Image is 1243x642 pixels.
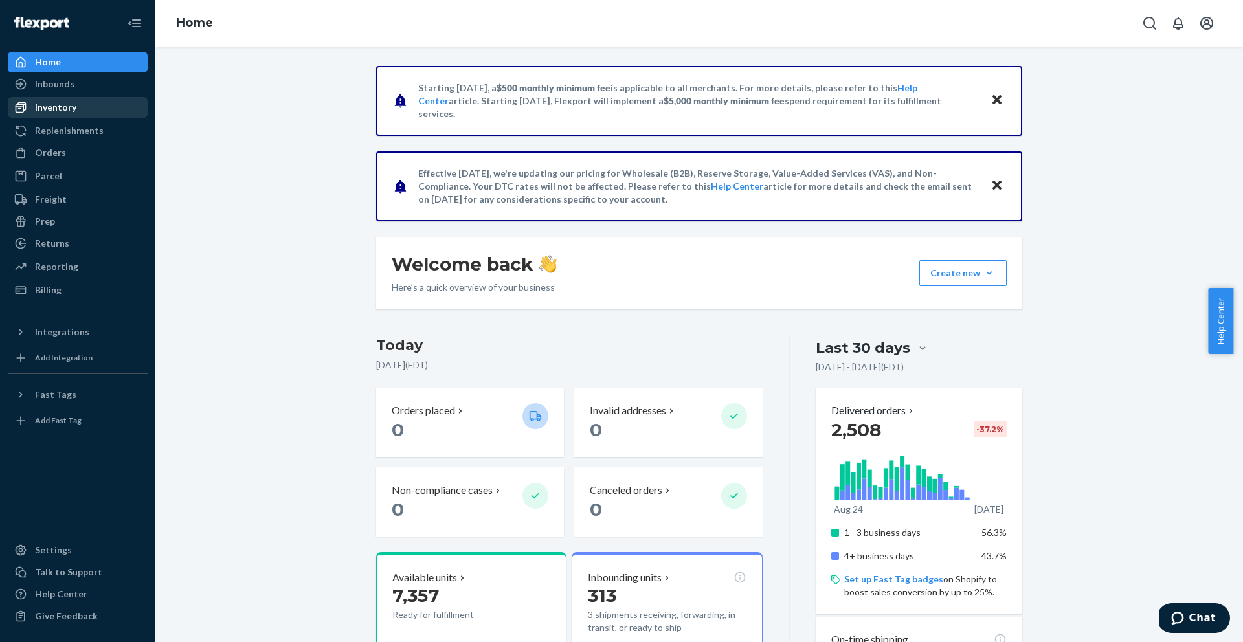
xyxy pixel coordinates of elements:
ol: breadcrumbs [166,5,223,42]
a: Inventory [8,97,148,118]
p: 3 shipments receiving, forwarding, in transit, or ready to ship [588,608,746,634]
a: Help Center [711,181,763,192]
h3: Today [376,335,763,356]
div: Settings [35,544,72,557]
p: Here’s a quick overview of your business [392,281,557,294]
button: Close [989,91,1005,110]
div: Inventory [35,101,76,114]
iframe: Opens a widget where you can chat to one of our agents [1159,603,1230,636]
button: Help Center [1208,288,1233,354]
div: Freight [35,193,67,206]
a: Prep [8,211,148,232]
p: Canceled orders [590,483,662,498]
p: 1 - 3 business days [844,526,972,539]
button: Talk to Support [8,562,148,582]
span: 313 [588,584,616,606]
p: Non-compliance cases [392,483,493,498]
div: Replenishments [35,124,104,137]
button: Integrations [8,322,148,342]
p: on Shopify to boost sales conversion by up to 25%. [844,573,1007,599]
a: Inbounds [8,74,148,94]
a: Orders [8,142,148,163]
p: [DATE] [974,503,1003,516]
div: Prep [35,215,55,228]
a: Add Integration [8,348,148,368]
div: Orders [35,146,66,159]
button: Open notifications [1165,10,1191,36]
div: Add Fast Tag [35,415,82,426]
a: Home [176,16,213,30]
button: Non-compliance cases 0 [376,467,564,537]
button: Create new [919,260,1007,286]
button: Give Feedback [8,606,148,626]
a: Home [8,52,148,72]
div: Integrations [35,326,89,338]
p: Starting [DATE], a is applicable to all merchants. For more details, please refer to this article... [418,82,978,120]
div: Inbounds [35,78,74,91]
span: 2,508 [831,419,881,441]
p: [DATE] - [DATE] ( EDT ) [816,360,904,373]
button: Invalid addresses 0 [574,388,762,457]
div: Billing [35,283,62,296]
div: Help Center [35,588,87,601]
p: Inbounding units [588,570,662,585]
span: 0 [392,498,404,520]
a: Billing [8,280,148,300]
div: Talk to Support [35,566,102,579]
button: Canceled orders 0 [574,467,762,537]
button: Orders placed 0 [376,388,564,457]
span: $500 monthly minimum fee [497,82,610,93]
div: Reporting [35,260,78,273]
div: -37.2 % [974,421,1007,437]
p: Invalid addresses [590,403,666,418]
button: Fast Tags [8,384,148,405]
a: Add Fast Tag [8,410,148,431]
a: Reporting [8,256,148,277]
img: hand-wave emoji [539,255,557,273]
p: Available units [392,570,457,585]
a: Parcel [8,166,148,186]
div: Returns [35,237,69,250]
p: 4+ business days [844,549,972,562]
span: 0 [590,498,602,520]
div: Give Feedback [35,610,98,623]
a: Freight [8,189,148,210]
img: Flexport logo [14,17,69,30]
p: Ready for fulfillment [392,608,512,621]
button: Close [989,177,1005,195]
button: Close Navigation [122,10,148,36]
p: [DATE] ( EDT ) [376,359,763,371]
button: Open account menu [1194,10,1220,36]
span: 7,357 [392,584,439,606]
span: 56.3% [981,527,1007,538]
button: Open Search Box [1137,10,1163,36]
a: Returns [8,233,148,254]
a: Settings [8,540,148,560]
span: $5,000 monthly minimum fee [664,95,785,106]
span: 0 [590,419,602,441]
div: Add Integration [35,352,93,363]
h1: Welcome back [392,252,557,276]
p: Aug 24 [834,503,863,516]
a: Set up Fast Tag badges [844,573,943,584]
a: Help Center [8,584,148,604]
div: Last 30 days [816,338,910,358]
span: 43.7% [981,550,1007,561]
a: Replenishments [8,120,148,141]
p: Orders placed [392,403,455,418]
div: Fast Tags [35,388,76,401]
p: Effective [DATE], we're updating our pricing for Wholesale (B2B), Reserve Storage, Value-Added Se... [418,167,978,206]
button: Delivered orders [831,403,916,418]
div: Parcel [35,170,62,183]
div: Home [35,56,61,69]
span: 0 [392,419,404,441]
